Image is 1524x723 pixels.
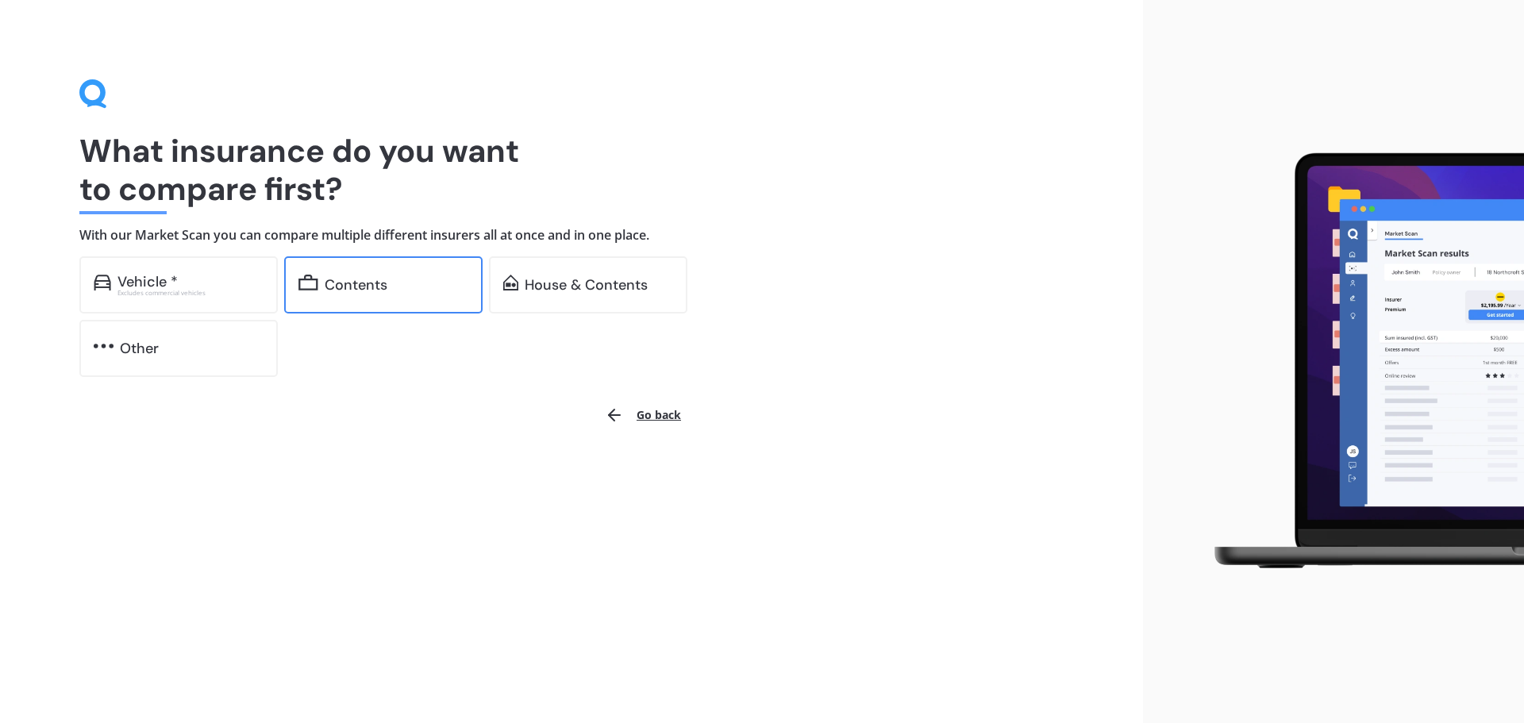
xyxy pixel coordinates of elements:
img: other.81dba5aafe580aa69f38.svg [94,338,114,354]
div: Other [120,340,159,356]
img: home-and-contents.b802091223b8502ef2dd.svg [503,275,518,290]
img: laptop.webp [1191,144,1524,580]
img: car.f15378c7a67c060ca3f3.svg [94,275,111,290]
div: Excludes commercial vehicles [117,290,264,296]
div: Vehicle * [117,274,178,290]
h4: With our Market Scan you can compare multiple different insurers all at once and in one place. [79,227,1064,244]
button: Go back [595,396,691,434]
div: Contents [325,277,387,293]
h1: What insurance do you want to compare first? [79,132,1064,208]
div: House & Contents [525,277,648,293]
img: content.01f40a52572271636b6f.svg [298,275,318,290]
